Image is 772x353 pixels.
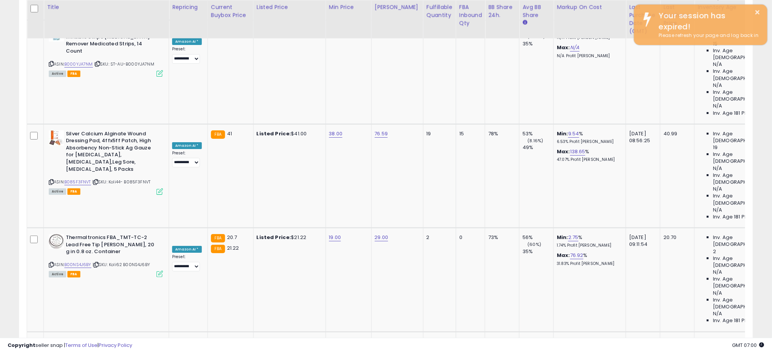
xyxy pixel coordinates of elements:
[713,144,718,151] span: 19
[663,234,689,241] div: 20.70
[523,248,553,255] div: 35%
[375,130,388,138] a: 76.59
[713,61,722,68] span: N/A
[713,310,722,317] span: N/A
[375,234,388,241] a: 29.00
[653,10,762,32] div: Your session has expired!
[211,245,225,253] small: FBA
[427,130,450,137] div: 19
[65,342,97,349] a: Terms of Use
[66,26,158,56] b: [MEDICAL_DATA] One Step Invisible Strips [MEDICAL_DATA] Remover Medicated Strips, 14 Count
[64,179,91,185] a: B085F3FNVT
[557,44,570,51] b: Max:
[755,8,761,17] button: ×
[523,130,553,137] div: 53%
[257,234,320,241] div: $21.22
[568,234,579,241] a: 2.75
[66,130,158,175] b: Silver Calcium Alginate Wound Dressing Pad, 4ffx5ff Patch, High Absorbency Non-Stick Ag Gauze for...
[663,130,689,137] div: 40.99
[49,188,66,195] span: All listings currently available for purchase on Amazon
[557,130,620,144] div: %
[172,3,205,11] div: Repricing
[257,130,291,137] b: Listed Price:
[557,130,568,137] b: Min:
[49,26,163,76] div: ASIN:
[557,243,620,248] p: 1.74% Profit [PERSON_NAME]
[629,130,654,144] div: [DATE] 08:56:25
[427,234,450,241] div: 2
[557,252,620,266] div: %
[64,262,91,268] a: B00NS4J6BY
[172,151,202,168] div: Preset:
[172,246,202,253] div: Amazon AI *
[47,3,166,11] div: Title
[557,234,568,241] b: Min:
[713,290,722,297] span: N/A
[629,234,654,248] div: [DATE] 09:11:54
[557,234,620,248] div: %
[227,130,232,137] span: 41
[488,234,513,241] div: 73%
[570,252,583,259] a: 76.92
[629,3,657,35] div: Last Purchase Date (GMT)
[523,19,527,26] small: Avg BB Share.
[49,271,66,278] span: All listings currently available for purchase on Amazon
[329,3,368,11] div: Min Price
[557,148,620,162] div: %
[49,71,66,77] span: All listings currently available for purchase on Amazon
[49,234,163,276] div: ASIN:
[713,213,753,220] span: Inv. Age 181 Plus:
[67,188,80,195] span: FBA
[570,44,579,51] a: N/A
[663,3,691,27] div: Last Purchase Price
[732,342,764,349] span: 2025-08-12 07:00 GMT
[557,157,620,162] p: 47.07% Profit [PERSON_NAME]
[375,3,420,11] div: [PERSON_NAME]
[653,32,762,39] div: Please refresh your page and log back in
[172,254,202,271] div: Preset:
[172,38,202,45] div: Amazon AI *
[713,269,722,276] span: N/A
[257,130,320,137] div: $41.00
[568,130,579,138] a: 9.54
[557,148,570,155] b: Max:
[713,248,716,255] span: 2
[713,110,753,117] span: Inv. Age 181 Plus:
[713,207,722,213] span: N/A
[713,165,722,172] span: N/A
[92,179,150,185] span: | SKU: Koli44- B085F3FNVT
[329,234,341,241] a: 19.00
[459,234,480,241] div: 0
[523,234,553,241] div: 56%
[528,241,542,247] small: (60%)
[211,130,225,139] small: FBA
[523,3,550,19] div: Avg BB Share
[211,3,250,19] div: Current Buybox Price
[557,261,620,266] p: 31.83% Profit [PERSON_NAME]
[523,40,553,47] div: 35%
[64,61,93,67] a: B000YJA7NM
[227,234,237,241] span: 20.7
[66,234,158,257] b: Thermaltronics FBA_TMT-TC-2 Lead Free Tip [PERSON_NAME], 20 g in 0.8 oz. Container
[172,142,202,149] div: Amazon AI *
[172,47,202,64] div: Preset:
[211,234,225,242] small: FBA
[488,3,516,19] div: BB Share 24h.
[459,130,480,137] div: 15
[99,342,132,349] a: Privacy Policy
[557,3,623,11] div: Markup on Cost
[523,144,553,151] div: 49%
[570,148,585,156] a: 138.65
[8,342,35,349] strong: Copyright
[713,186,722,193] span: N/A
[329,130,343,138] a: 38.00
[713,82,722,89] span: N/A
[227,244,239,252] span: 21.22
[49,234,64,249] img: 51zuuNWwBjL._SL40_.jpg
[557,252,570,259] b: Max:
[427,3,453,19] div: Fulfillable Quantity
[8,342,132,349] div: seller snap | |
[557,139,620,144] p: 6.53% Profit [PERSON_NAME]
[93,262,150,268] span: | SKU: Koli62 B00NS4J6BY
[713,103,722,109] span: N/A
